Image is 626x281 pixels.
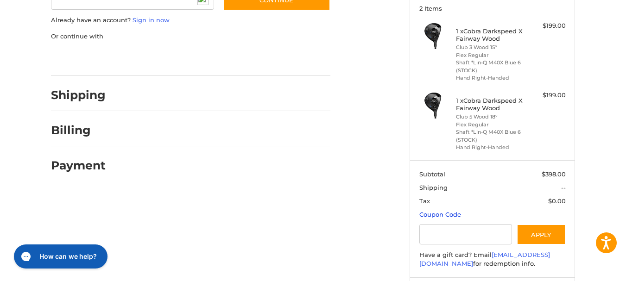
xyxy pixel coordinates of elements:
iframe: PayPal-venmo [205,50,275,67]
li: Club 3 Wood 15° [456,44,527,51]
p: Already have an account? [51,16,330,25]
h4: 1 x Cobra Darkspeed X Fairway Wood [456,97,527,112]
li: Hand Right-Handed [456,144,527,151]
a: Coupon Code [419,211,461,218]
span: $0.00 [548,197,566,205]
h3: 2 Items [419,5,566,12]
h2: Billing [51,123,105,137]
h4: 1 x Cobra Darkspeed X Fairway Wood [456,27,527,43]
button: Apply [517,224,566,245]
li: Shaft *Lin-Q M40X Blue 6 (STOCK) [456,128,527,144]
div: $199.00 [529,91,566,100]
li: Hand Right-Handed [456,74,527,82]
span: -- [561,184,566,191]
span: $398.00 [542,170,566,178]
p: Or continue with [51,32,330,41]
iframe: Gorgias live chat messenger [9,241,110,272]
div: $199.00 [529,21,566,31]
li: Club 5 Wood 18° [456,113,527,121]
div: Have a gift card? Email for redemption info. [419,250,566,269]
iframe: PayPal-paylater [126,50,196,67]
span: Subtotal [419,170,445,178]
input: Gift Certificate or Coupon Code [419,224,512,245]
h2: Shipping [51,88,106,102]
span: Shipping [419,184,448,191]
li: Shaft *Lin-Q M40X Blue 6 (STOCK) [456,59,527,74]
span: Tax [419,197,430,205]
li: Flex Regular [456,121,527,129]
h2: Payment [51,158,106,173]
iframe: PayPal-paypal [48,50,118,67]
a: Sign in now [133,16,170,24]
li: Flex Regular [456,51,527,59]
